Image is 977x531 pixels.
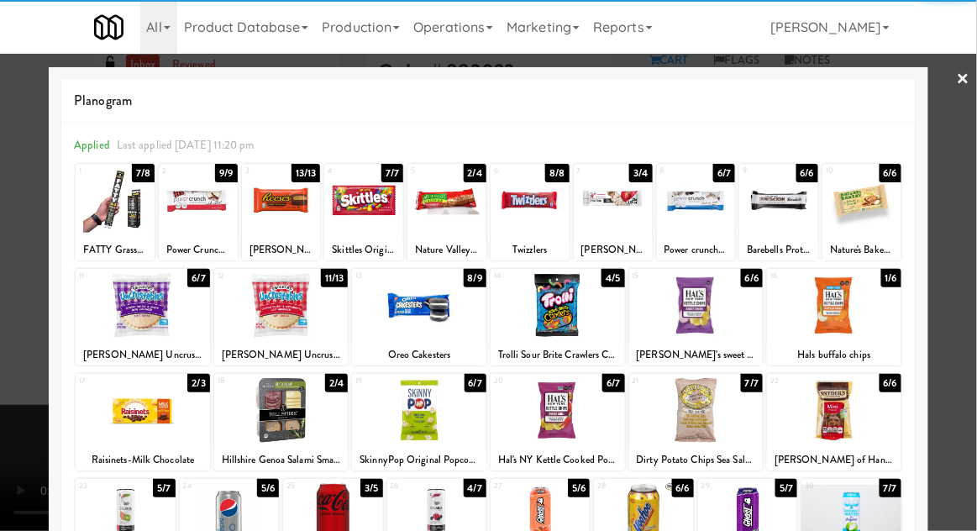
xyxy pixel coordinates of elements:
[545,164,569,182] div: 8/8
[770,344,899,365] div: Hals buffalo chips
[214,344,349,365] div: [PERSON_NAME] Uncrustables, Peanut Butter & Strawberry Jelly Sandwich
[79,374,143,388] div: 17
[767,269,901,365] div: 161/6Hals buffalo chips
[78,344,207,365] div: [PERSON_NAME] Uncrustables, Peanut Butter & Grape Jelly Sandwich
[352,374,486,471] div: 196/7SkinnyPop Original Popcorn Snack Bags, 0.65 oz
[629,450,764,471] div: Dirty Potato Chips Sea Salt Potato Chips
[324,239,403,260] div: Skittles Original
[574,164,653,260] div: 73/4[PERSON_NAME] Special K Protein IRF13 Bars, Meal Replacement, Protein Snacks, Strawberry
[775,479,797,497] div: 5/7
[494,374,558,388] div: 20
[660,164,696,178] div: 8
[822,164,901,260] div: 106/6Nature's Bakery Apple Oatmeal Crumble 1.41 oz.
[352,450,486,471] div: SkinnyPop Original Popcorn Snack Bags, 0.65 oz
[880,479,901,497] div: 7/7
[491,344,625,365] div: Trolli Sour Brite Crawlers Candy, 5 oz
[215,164,237,182] div: 9/9
[286,479,333,493] div: 25
[79,479,125,493] div: 23
[491,450,625,471] div: Hal's NY Kettle Cooked Potato Chips, Sweet Chili, 2 oz Bags
[352,344,486,365] div: Oreo Cakesters
[741,374,763,392] div: 7/7
[360,479,382,497] div: 3/5
[355,450,484,471] div: SkinnyPop Original Popcorn Snack Bags, 0.65 oz
[76,164,155,260] div: 17/8FATTY Grass-Fed Beef Smoked Meat Sticks, Original Flavor, 20g Protein Per Stick
[76,344,210,365] div: [PERSON_NAME] Uncrustables, Peanut Butter & Grape Jelly Sandwich
[74,137,110,153] span: Applied
[79,269,143,283] div: 11
[78,239,152,260] div: FATTY Grass-Fed Beef Smoked Meat Sticks, Original Flavor, 20g Protein Per Stick
[659,239,733,260] div: Power crunch cookies and creme
[767,344,901,365] div: Hals buffalo chips
[629,344,764,365] div: [PERSON_NAME]'s sweet onion
[880,374,901,392] div: 6/6
[328,164,364,178] div: 4
[76,374,210,471] div: 172/3Raisinets-Milk Chocolate
[78,450,207,471] div: Raisinets-Milk Chocolate
[493,344,622,365] div: Trolli Sour Brite Crawlers Candy, 5 oz
[805,479,851,493] div: 30
[214,374,349,471] div: 182/4Hillshire Genoa Salami Small Plates
[355,269,419,283] div: 13
[257,479,279,497] div: 5/6
[214,269,349,365] div: 1211/13[PERSON_NAME] Uncrustables, Peanut Butter & Strawberry Jelly Sandwich
[743,164,779,178] div: 9
[161,239,235,260] div: Power Crunch Protein Energy Wafer Bar – Red Velvet
[629,164,652,182] div: 3/4
[601,269,624,287] div: 4/5
[381,164,403,182] div: 7/7
[391,479,437,493] div: 26
[76,269,210,365] div: 116/7[PERSON_NAME] Uncrustables, Peanut Butter & Grape Jelly Sandwich
[576,239,650,260] div: [PERSON_NAME] Special K Protein IRF13 Bars, Meal Replacement, Protein Snacks, Strawberry
[493,239,567,260] div: Twizzlers
[214,450,349,471] div: Hillshire Genoa Salami Small Plates
[632,450,761,471] div: Dirty Potato Chips Sea Salt Potato Chips
[217,450,346,471] div: Hillshire Genoa Salami Small Plates
[410,239,484,260] div: Nature Valley Strawberry Crispy Creamy Wafer Bars
[770,450,899,471] div: [PERSON_NAME] of Hanover 1.5 oz. Mini Pretzels
[464,269,486,287] div: 8/9
[568,479,590,497] div: 5/6
[633,374,696,388] div: 21
[494,479,540,493] div: 27
[242,164,321,260] div: 313/13[PERSON_NAME] Milk Chocolate Peanut Butter
[74,88,903,113] span: Planogram
[767,450,901,471] div: [PERSON_NAME] of Hanover 1.5 oz. Mini Pretzels
[822,239,901,260] div: Nature's Bakery Apple Oatmeal Crumble 1.41 oz.
[632,344,761,365] div: [PERSON_NAME]'s sweet onion
[957,54,970,106] a: ×
[183,479,229,493] div: 24
[407,239,486,260] div: Nature Valley Strawberry Crispy Creamy Wafer Bars
[464,164,486,182] div: 2/4
[741,269,763,287] div: 6/6
[739,239,818,260] div: Barebells Protein Bar, Cookies & Cream
[491,269,625,365] div: 144/5Trolli Sour Brite Crawlers Candy, 5 oz
[245,164,281,178] div: 3
[117,137,255,153] span: Last applied [DATE] 11:20 pm
[494,164,530,178] div: 6
[629,374,764,471] div: 217/7Dirty Potato Chips Sea Salt Potato Chips
[739,164,818,260] div: 96/6Barebells Protein Bar, Cookies & Cream
[159,164,238,260] div: 29/9Power Crunch Protein Energy Wafer Bar – Red Velvet
[162,164,198,178] div: 2
[597,479,643,493] div: 28
[76,450,210,471] div: Raisinets-Milk Chocolate
[767,374,901,471] div: 226/6[PERSON_NAME] of Hanover 1.5 oz. Mini Pretzels
[881,269,901,287] div: 1/6
[880,164,901,182] div: 6/6
[187,374,209,392] div: 2/3
[407,164,486,260] div: 52/4Nature Valley Strawberry Crispy Creamy Wafer Bars
[321,269,349,287] div: 11/13
[494,269,558,283] div: 14
[355,374,419,388] div: 19
[325,374,348,392] div: 2/4
[242,239,321,260] div: [PERSON_NAME] Milk Chocolate Peanut Butter
[742,239,816,260] div: Barebells Protein Bar, Cookies & Cream
[159,239,238,260] div: Power Crunch Protein Energy Wafer Bar – Red Velvet
[352,269,486,365] div: 138/9Oreo Cakesters
[826,164,862,178] div: 10
[713,164,735,182] div: 6/7
[464,479,486,497] div: 4/7
[574,239,653,260] div: [PERSON_NAME] Special K Protein IRF13 Bars, Meal Replacement, Protein Snacks, Strawberry
[491,374,625,471] div: 206/7Hal's NY Kettle Cooked Potato Chips, Sweet Chili, 2 oz Bags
